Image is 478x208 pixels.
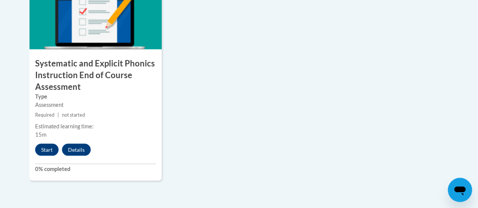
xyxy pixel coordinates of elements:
[35,122,156,130] div: Estimated learning time:
[35,112,54,117] span: Required
[35,165,156,173] label: 0% completed
[57,112,59,117] span: |
[35,143,59,156] button: Start
[448,178,472,202] iframe: Button to launch messaging window
[29,57,162,92] h3: Systematic and Explicit Phonics Instruction End of Course Assessment
[35,92,156,100] label: Type
[62,112,85,117] span: not started
[35,100,156,109] div: Assessment
[62,143,91,156] button: Details
[35,131,46,137] span: 15m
